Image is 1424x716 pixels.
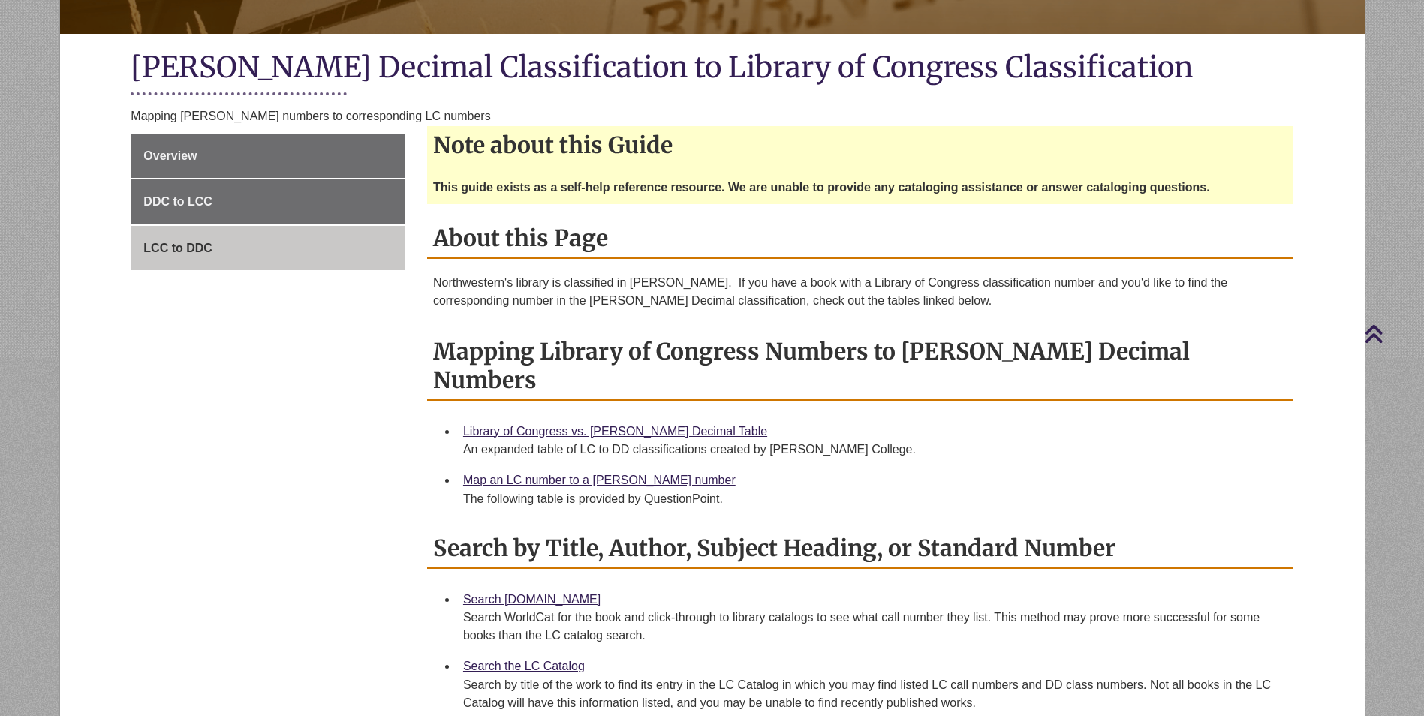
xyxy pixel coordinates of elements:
span: LCC to DDC [143,242,212,254]
a: Search the LC Catalog [463,660,585,672]
h2: About this Page [427,219,1293,259]
a: Back to Top [1364,323,1420,344]
p: Northwestern's library is classified in [PERSON_NAME]. If you have a book with a Library of Congr... [433,274,1287,310]
h1: [PERSON_NAME] Decimal Classification to Library of Congress Classification [131,49,1293,89]
a: Map an LC number to a [PERSON_NAME] number [463,474,736,486]
strong: This guide exists as a self-help reference resource. We are unable to provide any cataloging assi... [433,181,1210,194]
h2: Mapping Library of Congress Numbers to [PERSON_NAME] Decimal Numbers [427,332,1293,401]
a: Search [DOMAIN_NAME] [463,593,601,606]
a: Overview [131,134,405,179]
h2: Note about this Guide [427,126,1293,164]
div: Guide Page Menu [131,134,405,271]
a: LCC to DDC [131,226,405,271]
div: Search WorldCat for the book and click-through to library catalogs to see what call number they l... [463,609,1281,645]
span: Mapping [PERSON_NAME] numbers to corresponding LC numbers [131,110,490,122]
div: An expanded table of LC to DD classifications created by [PERSON_NAME] College. [463,441,1281,459]
span: Overview [143,149,197,162]
div: The following table is provided by QuestionPoint. [463,490,1281,508]
span: DDC to LCC [143,195,212,208]
div: Search by title of the work to find its entry in the LC Catalog in which you may find listed LC c... [463,676,1281,712]
a: Library of Congress vs. [PERSON_NAME] Decimal Table [463,425,767,438]
a: DDC to LCC [131,179,405,224]
h2: Search by Title, Author, Subject Heading, or Standard Number [427,529,1293,569]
